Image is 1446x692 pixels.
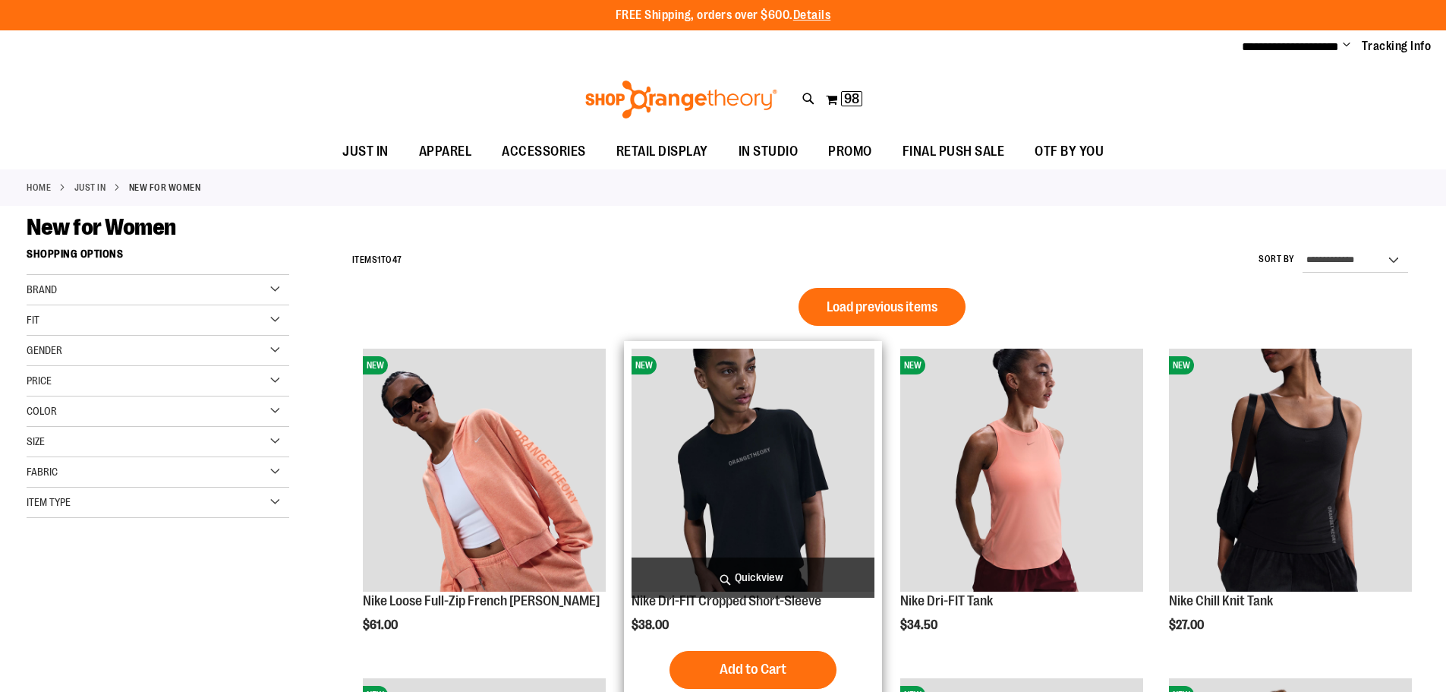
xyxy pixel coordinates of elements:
[27,314,39,326] span: Fit
[355,341,613,671] div: product
[632,349,874,594] a: Nike Dri-FIT Cropped Short-SleeveNEW
[669,651,836,689] button: Add to Cart
[419,134,472,169] span: APPAREL
[363,349,606,592] img: Nike Loose Full-Zip French Terry Hoodie
[342,134,389,169] span: JUST IN
[828,134,872,169] span: PROMO
[352,248,402,272] h2: Items to
[1169,618,1206,632] span: $27.00
[27,241,289,275] strong: Shopping Options
[27,435,45,447] span: Size
[1343,39,1350,54] button: Account menu
[844,91,859,106] span: 98
[893,341,1151,671] div: product
[1169,349,1412,592] img: Nike Chill Knit Tank
[27,344,62,356] span: Gender
[1259,253,1295,266] label: Sort By
[502,134,586,169] span: ACCESSORIES
[129,181,201,194] strong: New for Women
[27,181,51,194] a: Home
[1035,134,1104,169] span: OTF BY YOU
[632,558,874,598] a: Quickview
[900,349,1143,592] img: Nike Dri-FIT Tank
[27,466,58,478] span: Fabric
[27,283,57,295] span: Brand
[900,618,940,632] span: $34.50
[363,593,600,608] a: Nike Loose Full-Zip French [PERSON_NAME]
[616,7,831,24] p: FREE Shipping, orders over $600.
[363,618,400,632] span: $61.00
[363,356,388,374] span: NEW
[900,593,993,608] a: Nike Dri-FIT Tank
[632,349,874,592] img: Nike Dri-FIT Cropped Short-Sleeve
[363,349,606,594] a: Nike Loose Full-Zip French Terry HoodieNEW
[739,134,799,169] span: IN STUDIO
[1169,593,1273,608] a: Nike Chill Knit Tank
[377,254,381,265] span: 1
[1169,349,1412,594] a: Nike Chill Knit TankNEW
[27,214,176,240] span: New for Women
[799,288,966,326] button: Load previous items
[74,181,106,194] a: JUST IN
[632,618,671,632] span: $38.00
[392,254,402,265] span: 47
[720,661,786,678] span: Add to Cart
[583,81,780,118] img: Shop Orangetheory
[1169,356,1194,374] span: NEW
[793,8,831,22] a: Details
[632,356,657,374] span: NEW
[27,496,71,508] span: Item Type
[616,134,708,169] span: RETAIL DISPLAY
[827,299,937,314] span: Load previous items
[900,356,925,374] span: NEW
[900,349,1143,594] a: Nike Dri-FIT TankNEW
[632,593,821,608] a: Nike Dri-FIT Cropped Short-Sleeve
[903,134,1005,169] span: FINAL PUSH SALE
[27,374,52,387] span: Price
[1161,341,1419,671] div: product
[1362,38,1432,55] a: Tracking Info
[27,405,57,417] span: Color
